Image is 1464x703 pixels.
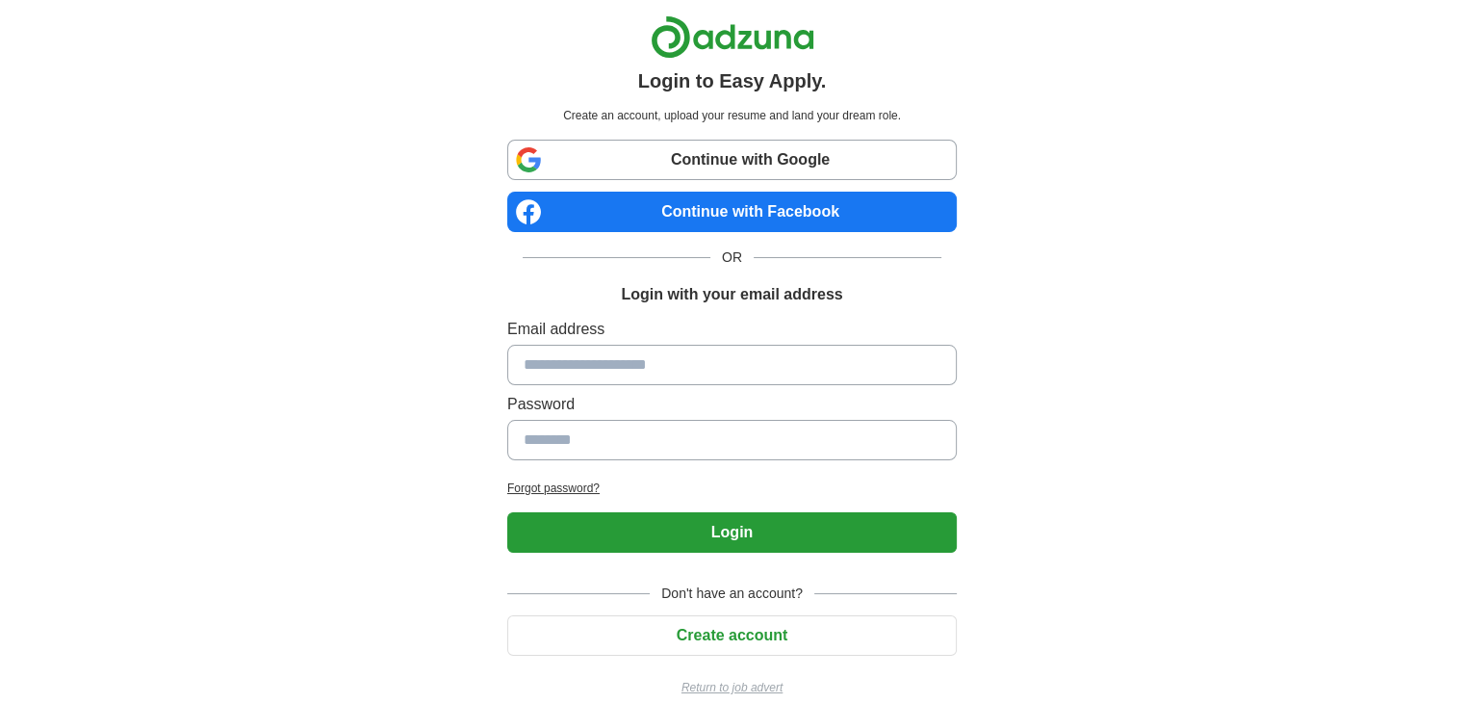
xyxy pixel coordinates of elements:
[621,283,842,306] h1: Login with your email address
[507,512,957,553] button: Login
[507,627,957,643] a: Create account
[650,584,814,604] span: Don't have an account?
[511,107,953,124] p: Create an account, upload your resume and land your dream role.
[507,318,957,341] label: Email address
[710,247,754,268] span: OR
[507,615,957,656] button: Create account
[507,393,957,416] label: Password
[507,140,957,180] a: Continue with Google
[507,679,957,696] a: Return to job advert
[507,480,957,497] a: Forgot password?
[638,66,827,95] h1: Login to Easy Apply.
[651,15,814,59] img: Adzuna logo
[507,192,957,232] a: Continue with Facebook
